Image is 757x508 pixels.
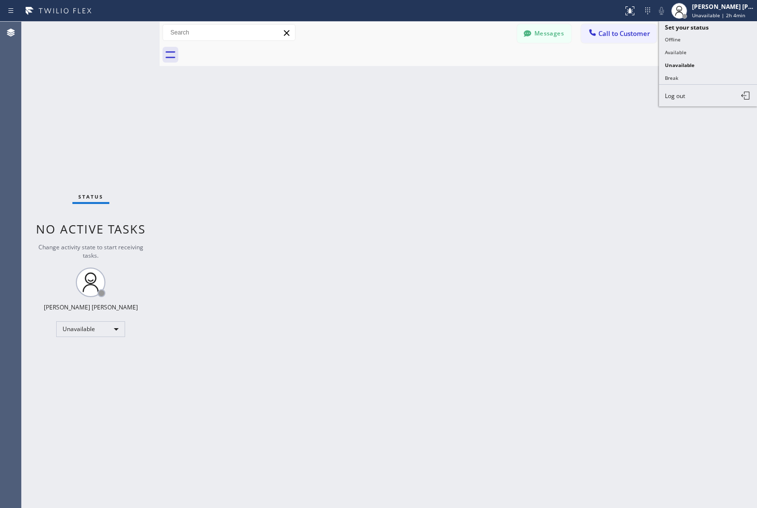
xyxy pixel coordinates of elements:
span: Unavailable | 2h 4min [692,12,745,19]
div: [PERSON_NAME] [PERSON_NAME] [44,303,138,311]
div: Unavailable [56,321,125,337]
div: [PERSON_NAME] [PERSON_NAME] [692,2,754,11]
span: Change activity state to start receiving tasks. [38,243,143,260]
span: No active tasks [36,221,146,237]
button: Mute [655,4,668,18]
button: Messages [517,24,571,43]
input: Search [163,25,295,40]
span: Call to Customer [598,29,650,38]
span: Status [78,193,103,200]
button: Call to Customer [581,24,657,43]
